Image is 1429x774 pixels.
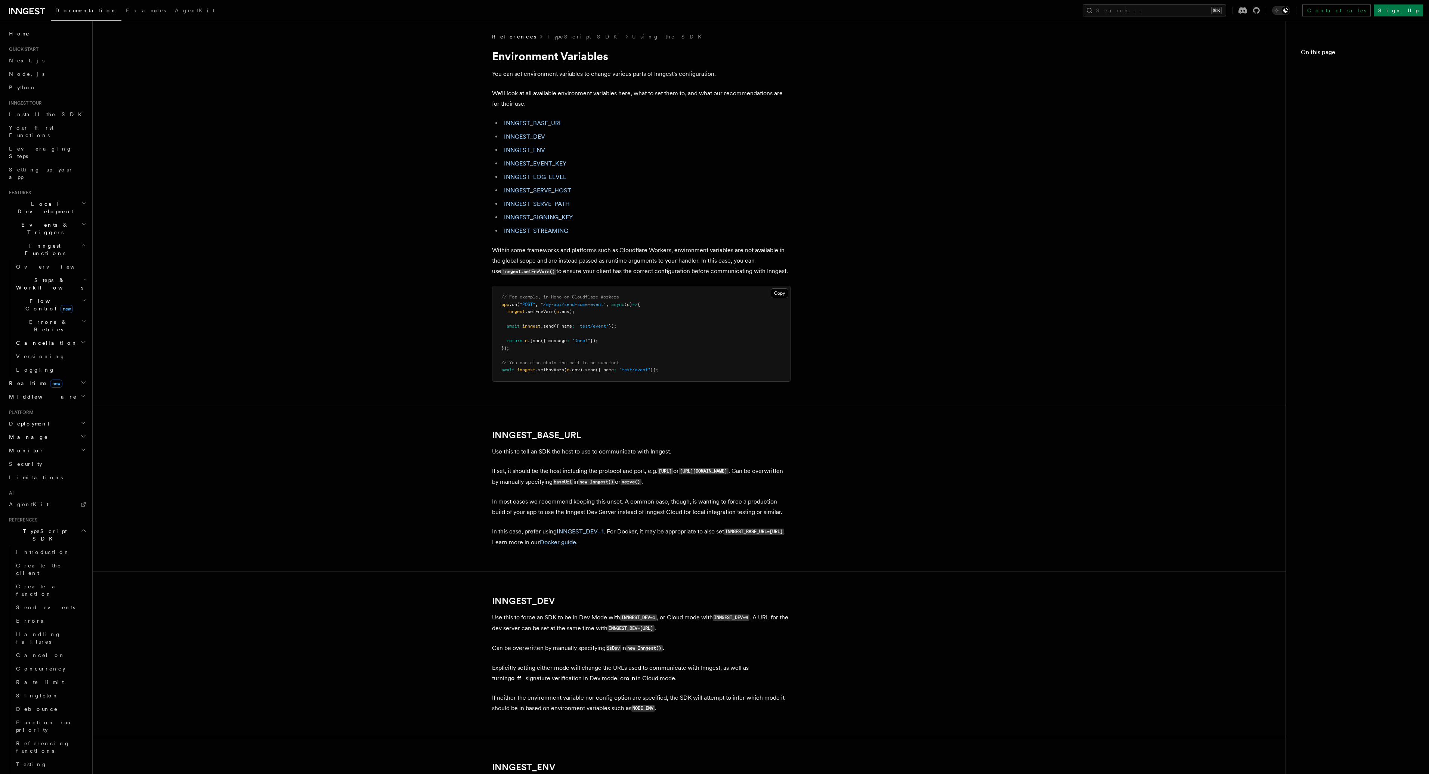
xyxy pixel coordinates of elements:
[501,302,509,307] span: app
[16,679,64,685] span: Rate limit
[6,239,88,260] button: Inngest Functions
[1083,4,1226,16] button: Search...⌘K
[501,346,509,351] span: });
[16,666,65,672] span: Concurrency
[492,612,791,634] p: Use this to force an SDK to be in Dev Mode with , or Cloud mode with . A URL for the dev server c...
[9,125,53,138] span: Your first Functions
[9,461,42,467] span: Security
[631,705,655,712] code: NODE_ENV
[540,539,576,546] a: Docker guide
[492,526,791,548] p: In this case, prefer using . For Docker, it may be appropriate to also set . Learn more in our .
[16,549,70,555] span: Introduction
[13,273,88,294] button: Steps & Workflows
[621,479,641,485] code: serve()
[567,367,569,372] span: c
[13,737,88,758] a: Referencing functions
[522,323,541,329] span: inngest
[509,302,517,307] span: .on
[6,471,88,484] a: Limitations
[504,227,568,234] a: INNGEST_STREAMING
[606,645,621,651] code: isDev
[13,559,88,580] a: Create the client
[504,173,566,180] a: INNGEST_LOG_LEVEL
[6,121,88,142] a: Your first Functions
[9,111,86,117] span: Install the SDK
[16,761,47,767] span: Testing
[9,71,44,77] span: Node.js
[1374,4,1423,16] a: Sign Up
[9,58,44,64] span: Next.js
[492,762,555,773] a: INNGEST_ENV
[492,693,791,714] p: If neither the environment variable nor config option are specified, the SDK will attempt to infe...
[16,367,55,373] span: Logging
[504,214,573,221] a: INNGEST_SIGNING_KEY
[6,260,88,377] div: Inngest Functions
[13,662,88,675] a: Concurrency
[16,706,58,712] span: Debounce
[525,338,528,343] span: c
[9,84,36,90] span: Python
[504,120,562,127] a: INNGEST_BASE_URL
[504,200,570,207] a: INNGEST_SERVE_PATH
[492,643,791,654] p: Can be overwritten by manually specifying in .
[16,353,65,359] span: Versioning
[13,336,88,350] button: Cancellation
[16,563,61,576] span: Create the client
[6,163,88,184] a: Setting up your app
[535,367,564,372] span: .setEnvVars
[1272,6,1290,15] button: Toggle dark mode
[61,305,73,313] span: new
[13,276,83,291] span: Steps & Workflows
[6,46,38,52] span: Quick start
[9,167,73,180] span: Setting up your app
[13,601,88,614] a: Send events
[6,417,88,430] button: Deployment
[713,614,749,621] code: INNGEST_DEV=0
[16,631,61,645] span: Handling failures
[650,367,658,372] span: });
[624,302,632,307] span: (c)
[528,338,541,343] span: .json
[609,323,616,329] span: });
[16,740,70,754] span: Referencing functions
[16,693,59,699] span: Singleton
[170,2,219,20] a: AgentKit
[50,380,62,388] span: new
[13,363,88,377] a: Logging
[13,580,88,601] a: Create a function
[6,524,88,545] button: TypeScript SDK
[13,648,88,662] a: Cancel on
[6,498,88,511] a: AgentKit
[13,628,88,648] a: Handling failures
[13,315,88,336] button: Errors & Retries
[501,360,619,365] span: // You can also chain the call to be succinct
[6,420,49,427] span: Deployment
[564,367,567,372] span: (
[547,33,622,40] a: TypeScript SDK
[504,146,545,154] a: INNGEST_ENV
[554,323,572,329] span: ({ name
[6,433,48,441] span: Manage
[16,618,43,624] span: Errors
[6,27,88,40] a: Home
[6,67,88,81] a: Node.js
[1302,4,1371,16] a: Contact sales
[554,309,556,314] span: (
[582,367,596,372] span: .send
[541,302,606,307] span: "/my-api/send-some-event"
[6,380,62,387] span: Realtime
[6,444,88,457] button: Monitor
[13,689,88,702] a: Singleton
[567,338,569,343] span: :
[658,468,673,474] code: [URL]
[13,675,88,689] a: Rate limit
[9,146,72,159] span: Leveraging Steps
[6,54,88,67] a: Next.js
[6,527,81,542] span: TypeScript SDK
[492,663,791,684] p: Explicitly setting either mode will change the URLs used to communicate with Inngest, as well as ...
[126,7,166,13] span: Examples
[9,474,63,480] span: Limitations
[13,545,88,559] a: Introduction
[590,338,598,343] span: });
[501,269,556,275] code: inngest.setEnvVars()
